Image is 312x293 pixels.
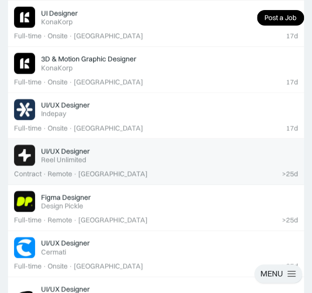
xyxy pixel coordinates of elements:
[282,170,298,178] div: >25d
[14,7,35,28] img: Job Image
[78,170,148,178] div: [GEOGRAPHIC_DATA]
[286,32,298,40] div: 17d
[8,47,304,93] a: Job Image3D & Motion Graphic DesignerKonaKorp17dFull-time·Onsite·[GEOGRAPHIC_DATA]
[14,262,42,270] div: Full-time
[48,32,68,40] div: Onsite
[74,124,143,132] div: [GEOGRAPHIC_DATA]
[282,262,298,270] div: >25d
[14,53,35,74] img: Job Image
[43,78,47,86] div: ·
[48,170,72,178] div: Remote
[41,238,90,247] div: UI/UX Designer
[14,99,35,120] img: Job Image
[41,9,78,18] div: UI Designer
[260,268,283,279] div: MENU
[43,216,47,224] div: ·
[14,144,35,166] img: Job Image
[41,18,73,26] div: KonaKorp
[43,124,47,132] div: ·
[282,216,298,224] div: >25d
[41,54,136,63] div: 3D & Motion Graphic Designer
[69,78,73,86] div: ·
[48,78,68,86] div: Onsite
[69,262,73,270] div: ·
[41,248,66,256] div: Cermati
[74,78,143,86] div: [GEOGRAPHIC_DATA]
[43,262,47,270] div: ·
[41,109,66,118] div: Indepay
[286,124,298,132] div: 17d
[8,231,304,277] a: Job ImageUI/UX DesignerCermati>25dFull-time·Onsite·[GEOGRAPHIC_DATA]
[78,216,148,224] div: [GEOGRAPHIC_DATA]
[69,124,73,132] div: ·
[14,237,35,258] img: Job Image
[264,14,296,22] div: Post a Job
[41,193,91,202] div: Figma Designer
[257,10,304,26] a: Post a Job
[73,216,77,224] div: ·
[69,32,73,40] div: ·
[14,78,42,86] div: Full-time
[74,262,143,270] div: [GEOGRAPHIC_DATA]
[43,32,47,40] div: ·
[14,170,42,178] div: Contract
[14,124,42,132] div: Full-time
[41,156,86,164] div: Reel Unlimited
[48,216,72,224] div: Remote
[41,202,83,210] div: Design Pickle
[8,185,304,231] a: Job ImageFigma DesignerDesign Pickle>25dFull-time·Remote·[GEOGRAPHIC_DATA]
[41,100,90,109] div: UI/UX Designer
[73,170,77,178] div: ·
[14,191,35,212] img: Job Image
[41,146,90,156] div: UI/UX Designer
[43,170,47,178] div: ·
[14,32,42,40] div: Full-time
[8,93,304,139] a: Job ImageUI/UX DesignerIndepay17dFull-time·Onsite·[GEOGRAPHIC_DATA]
[48,262,68,270] div: Onsite
[8,1,304,47] a: Job ImageUI DesignerKonaKorp17dFull-time·Onsite·[GEOGRAPHIC_DATA]
[41,64,73,72] div: KonaKorp
[8,138,304,185] a: Job ImageUI/UX DesignerReel Unlimited>25dContract·Remote·[GEOGRAPHIC_DATA]
[14,216,42,224] div: Full-time
[74,32,143,40] div: [GEOGRAPHIC_DATA]
[48,124,68,132] div: Onsite
[286,78,298,86] div: 17d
